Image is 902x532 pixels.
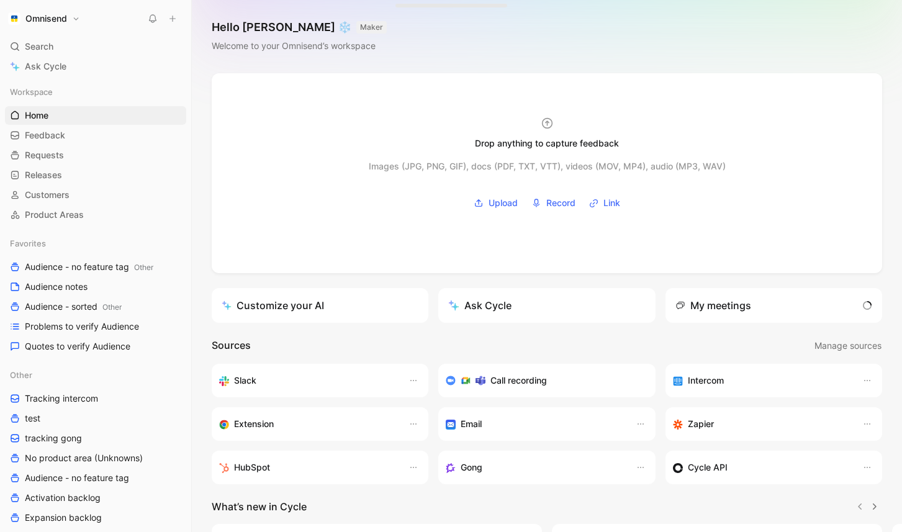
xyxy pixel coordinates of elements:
div: Drop anything to capture feedback [475,136,619,151]
span: test [25,412,40,425]
span: Other [102,302,122,312]
a: Releases [5,166,186,184]
h3: Extension [234,417,274,431]
a: Quotes to verify Audience [5,337,186,356]
div: Ask Cycle [448,298,512,313]
h2: What’s new in Cycle [212,499,307,514]
div: Other [5,366,186,384]
span: No product area (Unknowns) [25,452,143,464]
a: Problems to verify Audience [5,317,186,336]
div: Favorites [5,234,186,253]
button: Link [585,194,625,212]
h3: Cycle API [688,460,728,475]
a: Product Areas [5,205,186,224]
span: Audience - no feature tag [25,261,153,274]
h3: Call recording [490,373,547,388]
div: Welcome to your Omnisend’s workspace [212,38,387,53]
div: Sync your customers, send feedback and get updates in Slack [219,373,396,388]
button: Ask Cycle [438,288,655,323]
div: Record & transcribe meetings from Zoom, Meet & Teams. [446,373,638,388]
span: Upload [489,196,518,210]
button: Manage sources [814,338,882,354]
h1: Omnisend [25,13,67,24]
span: Problems to verify Audience [25,320,139,333]
span: Ask Cycle [25,59,66,74]
h3: Intercom [688,373,724,388]
div: Search [5,37,186,56]
span: Workspace [10,86,53,98]
a: Customers [5,186,186,204]
div: Sync customers & send feedback from custom sources. Get inspired by our favorite use case [673,460,850,475]
div: Capture feedback from thousands of sources with Zapier (survey results, recordings, sheets, etc). [673,417,850,431]
span: Product Areas [25,209,84,221]
span: Link [603,196,620,210]
span: Customers [25,189,70,201]
a: tracking gong [5,429,186,448]
div: Forward emails to your feedback inbox [446,417,623,431]
h2: Sources [212,338,251,354]
span: Audience - no feature tag [25,472,129,484]
a: Feedback [5,126,186,145]
div: Capture feedback from your incoming calls [446,460,623,475]
a: Requests [5,146,186,165]
h3: Email [461,417,482,431]
div: Sync your customers, send feedback and get updates in Intercom [673,373,850,388]
div: Images (JPG, PNG, GIF), docs (PDF, TXT, VTT), videos (MOV, MP4), audio (MP3, WAV) [369,159,726,174]
span: Releases [25,169,62,181]
span: Record [546,196,575,210]
span: Other [10,369,32,381]
div: Capture feedback from anywhere on the web [219,417,396,431]
button: MAKER [356,21,387,34]
a: Customize your AI [212,288,428,323]
a: Audience - no feature tag [5,469,186,487]
span: Tracking intercom [25,392,98,405]
img: Omnisend [8,12,20,25]
span: tracking gong [25,432,82,444]
span: Audience - sorted [25,300,122,313]
a: Tracking intercom [5,389,186,408]
button: Upload [469,194,522,212]
span: Other [134,263,153,272]
h1: Hello [PERSON_NAME] ❄️ [212,20,387,35]
a: Audience notes [5,277,186,296]
span: Requests [25,149,64,161]
a: Home [5,106,186,125]
a: Activation backlog [5,489,186,507]
a: Audience - sortedOther [5,297,186,316]
span: Quotes to verify Audience [25,340,130,353]
span: Audience notes [25,281,88,293]
div: My meetings [675,298,751,313]
a: Audience - no feature tagOther [5,258,186,276]
a: No product area (Unknowns) [5,449,186,467]
div: Customize your AI [222,298,324,313]
h3: HubSpot [234,460,270,475]
span: Search [25,39,53,54]
span: Activation backlog [25,492,101,504]
h3: Slack [234,373,256,388]
div: Workspace [5,83,186,101]
a: Expansion backlog [5,508,186,527]
span: Favorites [10,237,46,250]
span: Manage sources [814,338,882,353]
button: Record [527,194,580,212]
button: OmnisendOmnisend [5,10,83,27]
a: Ask Cycle [5,57,186,76]
a: test [5,409,186,428]
span: Expansion backlog [25,512,102,524]
span: Feedback [25,129,65,142]
h3: Zapier [688,417,714,431]
h3: Gong [461,460,482,475]
span: Home [25,109,48,122]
